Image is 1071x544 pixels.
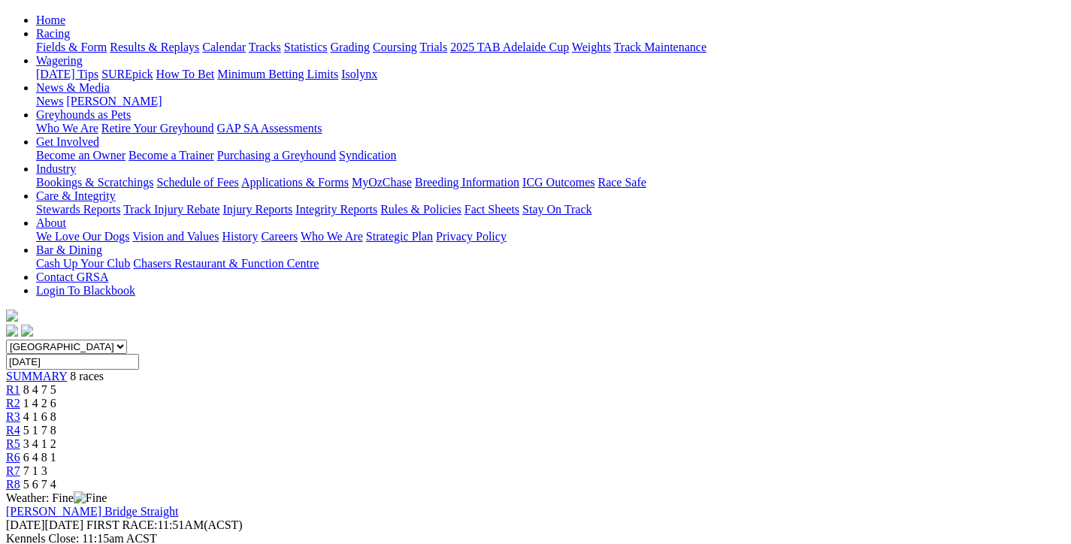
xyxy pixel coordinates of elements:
a: Rules & Policies [380,203,461,216]
a: R7 [6,464,20,477]
a: Careers [261,230,298,243]
a: Applications & Forms [241,176,349,189]
div: Racing [36,41,1065,54]
div: Greyhounds as Pets [36,122,1065,135]
a: Purchasing a Greyhound [217,149,336,162]
a: R4 [6,424,20,437]
a: Weights [572,41,611,53]
a: Calendar [202,41,246,53]
a: News & Media [36,81,110,94]
a: Home [36,14,65,26]
a: [DATE] Tips [36,68,98,80]
a: Tracks [249,41,281,53]
span: [DATE] [6,518,83,531]
div: News & Media [36,95,1065,108]
a: Stay On Track [522,203,591,216]
a: Isolynx [341,68,377,80]
a: Breeding Information [415,176,519,189]
a: Care & Integrity [36,189,116,202]
a: News [36,95,63,107]
a: R1 [6,383,20,396]
a: Track Maintenance [614,41,706,53]
div: Wagering [36,68,1065,81]
a: Privacy Policy [436,230,507,243]
a: Track Injury Rebate [123,203,219,216]
a: Become a Trainer [129,149,214,162]
a: Race Safe [598,176,646,189]
a: 2025 TAB Adelaide Cup [450,41,569,53]
a: ICG Outcomes [522,176,594,189]
span: 6 4 8 1 [23,451,56,464]
img: Fine [74,491,107,505]
a: R5 [6,437,20,450]
a: R6 [6,451,20,464]
span: 4 1 6 8 [23,410,56,423]
a: Industry [36,162,76,175]
a: Trials [419,41,447,53]
a: Results & Replays [110,41,199,53]
input: Select date [6,354,139,370]
a: SUREpick [101,68,153,80]
div: Bar & Dining [36,257,1065,270]
a: MyOzChase [352,176,412,189]
a: Strategic Plan [366,230,433,243]
span: 5 6 7 4 [23,478,56,491]
a: About [36,216,66,229]
span: 3 4 1 2 [23,437,56,450]
a: How To Bet [156,68,215,80]
div: Industry [36,176,1065,189]
a: Bar & Dining [36,243,102,256]
span: Weather: Fine [6,491,107,504]
a: Schedule of Fees [156,176,238,189]
a: We Love Our Dogs [36,230,129,243]
a: Cash Up Your Club [36,257,130,270]
a: GAP SA Assessments [217,122,322,134]
a: Vision and Values [132,230,219,243]
a: Become an Owner [36,149,126,162]
a: Grading [331,41,370,53]
a: Wagering [36,54,83,67]
img: facebook.svg [6,325,18,337]
a: SUMMARY [6,370,67,382]
a: Get Involved [36,135,99,148]
a: [PERSON_NAME] Bridge Straight [6,505,178,518]
span: 1 4 2 6 [23,397,56,410]
a: History [222,230,258,243]
span: 11:51AM(ACST) [86,518,243,531]
a: Injury Reports [222,203,292,216]
a: Fields & Form [36,41,107,53]
a: Statistics [284,41,328,53]
a: Greyhounds as Pets [36,108,131,121]
a: Minimum Betting Limits [217,68,338,80]
span: 8 4 7 5 [23,383,56,396]
a: Login To Blackbook [36,284,135,297]
a: Syndication [339,149,396,162]
div: Get Involved [36,149,1065,162]
a: Integrity Reports [295,203,377,216]
a: R2 [6,397,20,410]
a: R3 [6,410,20,423]
span: [DATE] [6,518,45,531]
a: Retire Your Greyhound [101,122,214,134]
a: Racing [36,27,70,40]
span: 5 1 7 8 [23,424,56,437]
span: FIRST RACE: [86,518,157,531]
a: R8 [6,478,20,491]
a: Who We Are [36,122,98,134]
a: Contact GRSA [36,270,108,283]
a: Fact Sheets [464,203,519,216]
a: Who We Are [301,230,363,243]
a: Coursing [373,41,417,53]
span: 7 1 3 [23,464,47,477]
div: Care & Integrity [36,203,1065,216]
a: Bookings & Scratchings [36,176,153,189]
